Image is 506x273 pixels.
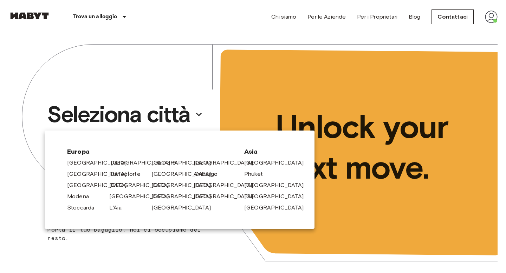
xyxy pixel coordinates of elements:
a: [GEOGRAPHIC_DATA] [151,181,218,189]
a: [GEOGRAPHIC_DATA] [151,192,218,201]
a: [GEOGRAPHIC_DATA] [151,170,218,178]
span: Asia [244,147,292,156]
a: [GEOGRAPHIC_DATA] [244,192,311,201]
a: [GEOGRAPHIC_DATA] [67,159,134,167]
a: [GEOGRAPHIC_DATA] [194,181,260,189]
a: [GEOGRAPHIC_DATA] [244,204,311,212]
a: [GEOGRAPHIC_DATA] [151,159,218,167]
a: [GEOGRAPHIC_DATA] [67,170,134,178]
a: [GEOGRAPHIC_DATA] [194,159,260,167]
a: [GEOGRAPHIC_DATA] [109,181,176,189]
a: Modena [67,192,96,201]
a: [GEOGRAPHIC_DATA] [67,181,134,189]
a: [GEOGRAPHIC_DATA] [244,181,311,189]
span: Europa [67,147,233,156]
a: [GEOGRAPHIC_DATA] [194,192,260,201]
a: Phuket [244,170,270,178]
a: Stoccarda [67,204,101,212]
a: Francoforte [109,170,148,178]
a: [GEOGRAPHIC_DATA] [111,159,177,167]
a: [GEOGRAPHIC_DATA] [109,192,176,201]
a: [GEOGRAPHIC_DATA] [244,159,311,167]
a: L'Aia [109,204,129,212]
a: [GEOGRAPHIC_DATA] [151,204,218,212]
a: Amburgo [194,170,225,178]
